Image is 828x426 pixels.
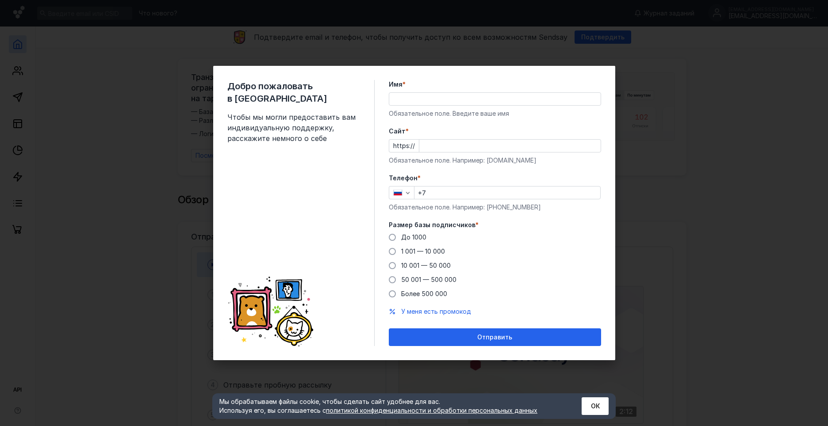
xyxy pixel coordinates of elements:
[227,112,360,144] span: Чтобы мы могли предоставить вам индивидуальную поддержку, расскажите немного о себе
[401,233,426,241] span: До 1000
[389,109,601,118] div: Обязательное поле. Введите ваше имя
[401,307,471,316] button: У меня есть промокод
[389,156,601,165] div: Обязательное поле. Например: [DOMAIN_NAME]
[401,276,456,283] span: 50 001 — 500 000
[227,80,360,105] span: Добро пожаловать в [GEOGRAPHIC_DATA]
[389,174,418,183] span: Телефон
[401,262,451,269] span: 10 001 — 50 000
[389,203,601,212] div: Обязательное поле. Например: [PHONE_NUMBER]
[401,290,447,297] span: Более 500 000
[389,80,402,89] span: Имя
[389,221,475,229] span: Размер базы подписчиков
[401,308,471,315] span: У меня есть промокод
[326,407,537,414] a: политикой конфиденциальности и обработки персональных данных
[477,334,512,341] span: Отправить
[389,328,601,346] button: Отправить
[389,127,406,136] span: Cайт
[219,397,560,415] div: Мы обрабатываем файлы cookie, чтобы сделать сайт удобнее для вас. Используя его, вы соглашаетесь c
[582,397,609,415] button: ОК
[401,247,445,255] span: 1 001 — 10 000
